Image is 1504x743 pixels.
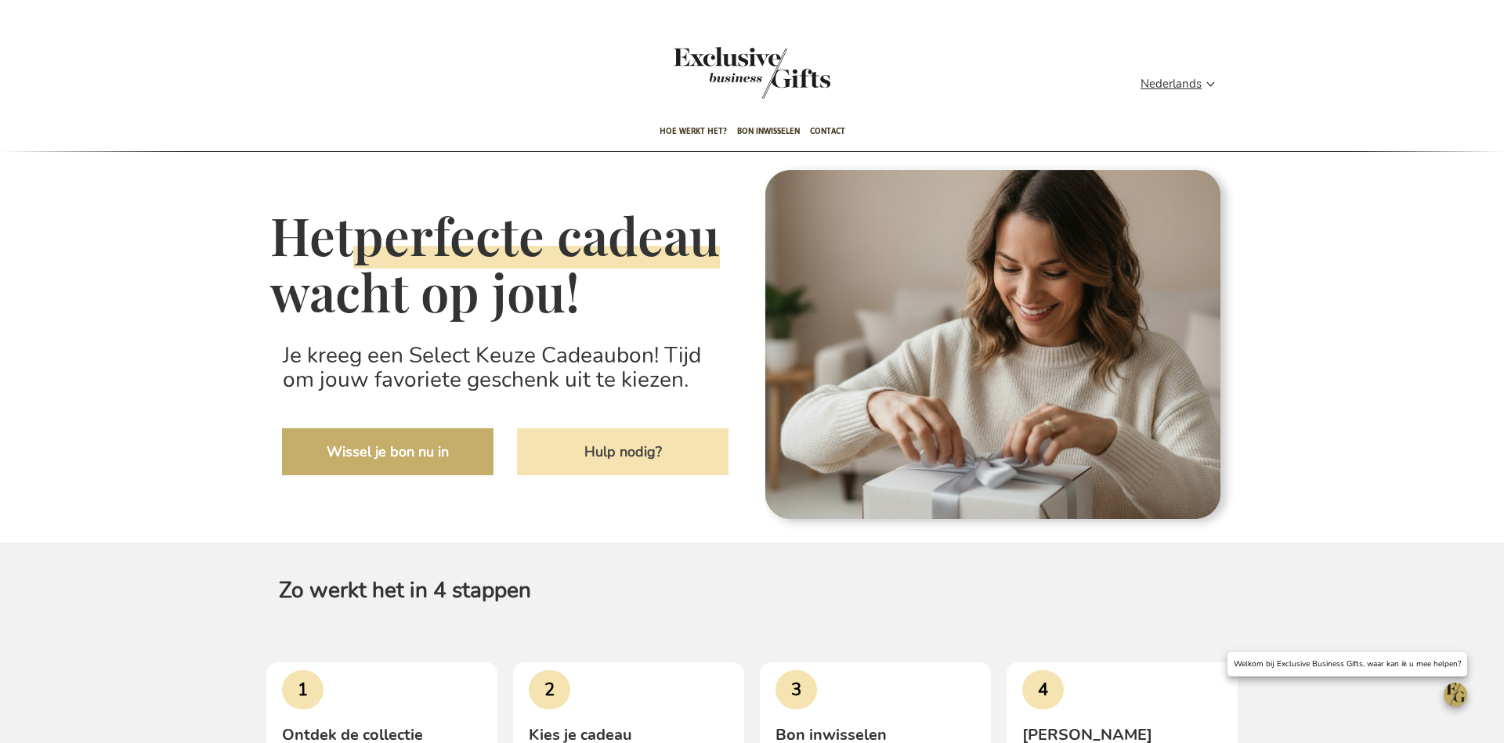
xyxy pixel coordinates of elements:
[353,201,720,269] span: perfecte cadeau
[737,113,800,150] span: Bon inwisselen
[270,207,740,319] h1: Het
[282,670,324,709] span: 1
[517,428,728,475] a: Hulp nodig?
[270,264,740,320] div: wacht op jou!
[1141,75,1225,93] div: Nederlands
[282,428,493,475] a: Wissel je bon nu in
[775,670,817,709] span: 3
[529,670,570,709] span: 2
[266,566,1238,615] h2: Zo werkt het in 4 stappen
[1141,75,1202,93] span: Nederlands
[270,331,740,405] h2: Je kreeg een Select Keuze Cadeaubon! Tijd om jouw favoriete geschenk uit te kiezen.
[1022,670,1064,709] span: 4
[660,113,727,150] span: Hoe werkt het?
[764,164,1234,531] img: Firefly_Gemini_Flash_make_it_a_white_cardboard_box_196060_round_letterbox
[810,113,845,150] span: Contact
